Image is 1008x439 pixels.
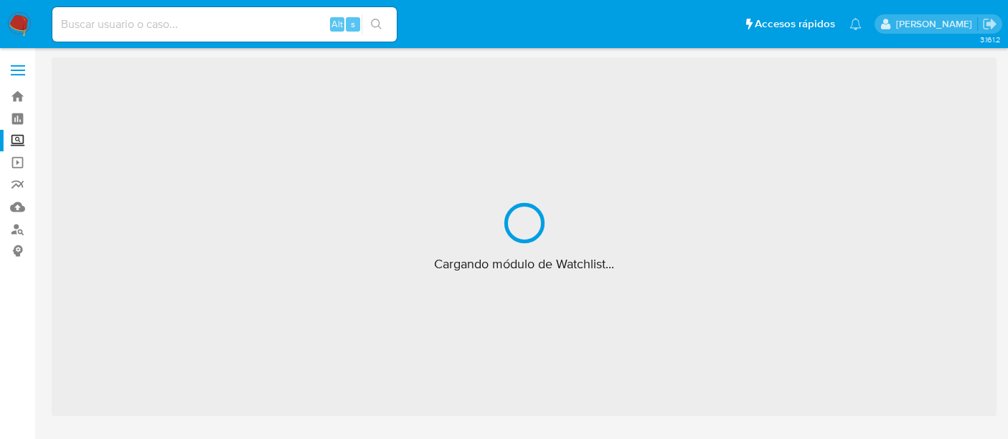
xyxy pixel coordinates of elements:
[331,17,343,31] span: Alt
[755,16,835,32] span: Accesos rápidos
[849,18,862,30] a: Notificaciones
[896,17,977,31] p: fernanda.escarenogarcia@mercadolibre.com.mx
[351,17,355,31] span: s
[982,16,997,32] a: Salir
[52,15,397,34] input: Buscar usuario o caso...
[362,14,391,34] button: search-icon
[434,255,614,273] span: Cargando módulo de Watchlist...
